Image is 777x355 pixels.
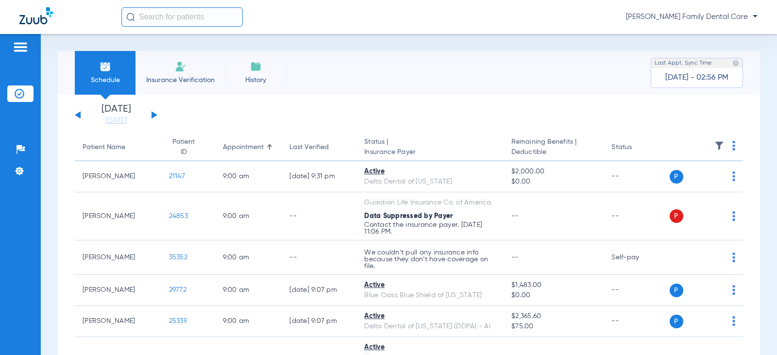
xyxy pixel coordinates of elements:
img: group-dot-blue.svg [732,141,735,151]
span: Deductible [511,147,596,157]
td: -- [604,161,669,192]
span: Schedule [82,75,128,85]
td: -- [282,240,356,275]
td: [DATE] 9:07 PM [282,275,356,306]
td: 9:00 AM [215,161,282,192]
img: filter.svg [714,141,724,151]
div: Patient Name [83,142,153,152]
span: $1,483.00 [511,280,596,290]
span: 25339 [169,318,187,324]
td: [PERSON_NAME] [75,306,161,337]
th: Status | [356,134,504,161]
span: $2,000.00 [511,167,596,177]
div: Blue Cross Blue Shield of [US_STATE] [364,290,496,301]
span: -- [511,213,519,220]
th: Status [604,134,669,161]
img: Schedule [100,61,111,72]
div: Delta Dental of [US_STATE] [364,177,496,187]
span: $0.00 [511,290,596,301]
img: last sync help info [732,60,739,67]
td: 9:00 AM [215,306,282,337]
img: History [250,61,262,72]
img: group-dot-blue.svg [732,253,735,262]
div: Appointment [223,142,264,152]
span: P [670,209,683,223]
td: 9:00 AM [215,275,282,306]
td: Self-pay [604,240,669,275]
span: 21147 [169,173,185,180]
td: 9:00 AM [215,240,282,275]
img: group-dot-blue.svg [732,316,735,326]
img: Manual Insurance Verification [175,61,186,72]
span: [DATE] - 02:56 PM [665,73,728,83]
span: Last Appt. Sync Time: [655,58,713,68]
span: P [670,170,683,184]
img: group-dot-blue.svg [732,285,735,295]
span: [PERSON_NAME] Family Dental Care [626,12,758,22]
span: 35352 [169,254,187,261]
td: [PERSON_NAME] [75,192,161,240]
div: Active [364,311,496,321]
div: Active [364,342,496,353]
span: 29772 [169,287,186,293]
td: [PERSON_NAME] [75,240,161,275]
input: Search for patients [121,7,243,27]
span: $75.00 [511,321,596,332]
th: Remaining Benefits | [504,134,604,161]
td: -- [604,275,669,306]
span: Data Suppressed by Payer [364,213,453,220]
img: group-dot-blue.svg [732,211,735,221]
div: Active [364,280,496,290]
p: Contact the insurance payer. [DATE] 11:06 PM. [364,221,496,235]
span: $2,365.60 [511,311,596,321]
span: -- [511,254,519,261]
div: Delta Dental of [US_STATE] (DDPA) - AI [364,321,496,332]
div: Last Verified [289,142,329,152]
div: Patient Name [83,142,125,152]
td: [DATE] 9:07 PM [282,306,356,337]
td: -- [604,192,669,240]
img: Zuub Logo [19,7,53,24]
div: Last Verified [289,142,349,152]
span: History [233,75,279,85]
div: Active [364,167,496,177]
td: [DATE] 9:31 PM [282,161,356,192]
img: group-dot-blue.svg [732,171,735,181]
div: Appointment [223,142,274,152]
img: hamburger-icon [13,41,28,53]
span: $0.00 [511,177,596,187]
span: Insurance Payer [364,147,496,157]
td: -- [282,192,356,240]
li: [DATE] [87,104,145,126]
div: Patient ID [169,137,207,157]
div: Patient ID [169,137,199,157]
p: We couldn’t pull any insurance info because they don’t have coverage on file. [364,249,496,270]
span: 24853 [169,213,188,220]
span: P [670,284,683,297]
td: [PERSON_NAME] [75,275,161,306]
a: [DATE] [87,116,145,126]
td: -- [604,306,669,337]
td: 9:00 AM [215,192,282,240]
div: Guardian Life Insurance Co. of America [364,198,496,208]
span: P [670,315,683,328]
img: Search Icon [126,13,135,21]
span: Insurance Verification [143,75,218,85]
td: [PERSON_NAME] [75,161,161,192]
